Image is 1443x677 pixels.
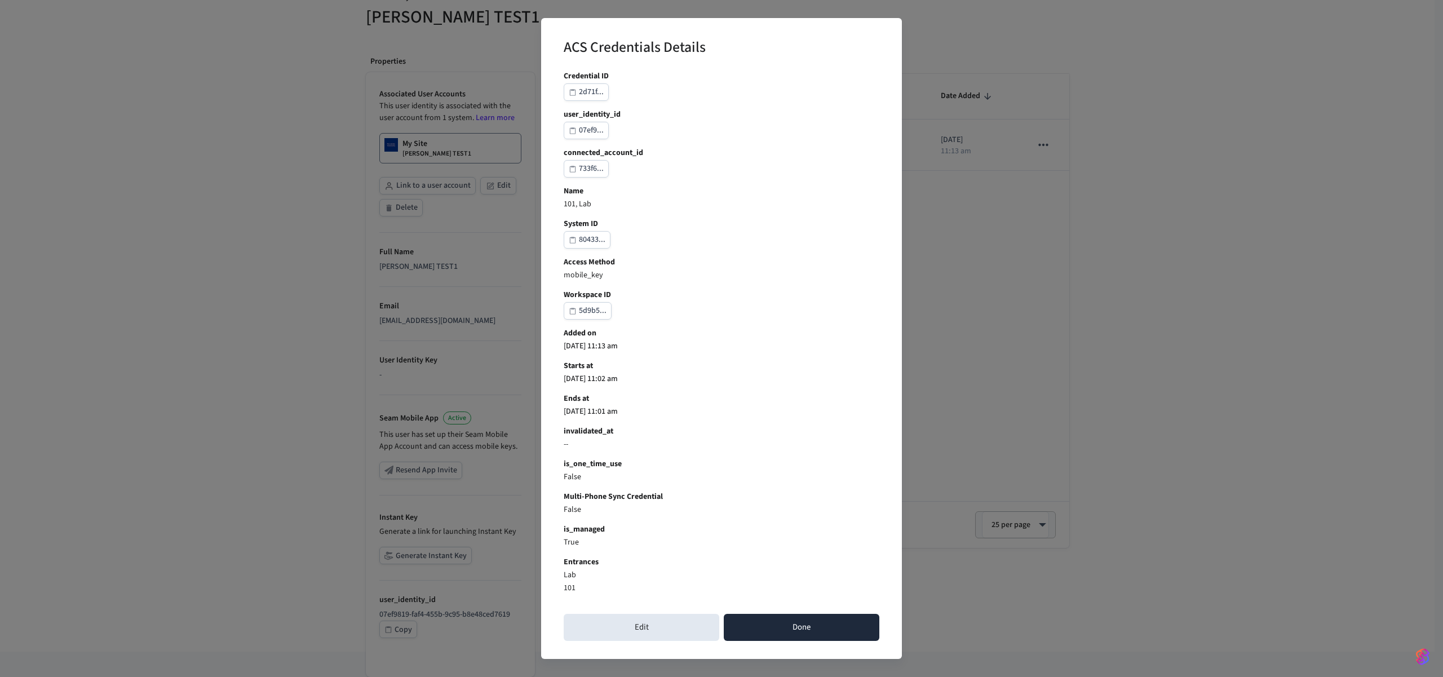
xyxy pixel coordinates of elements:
p: [DATE] 11:02 am [564,373,879,385]
button: Edit [564,614,719,641]
b: Ends at [564,393,879,405]
p: [DATE] 11:13 am [564,340,879,352]
b: Multi-Phone Sync Credential [564,491,879,503]
div: 5d9b5... [579,304,607,318]
h2: ACS Credentials Details [564,32,848,66]
div: 733f6... [579,162,604,176]
div: 80433... [579,233,605,247]
b: Access Method [564,256,879,268]
p: True [564,537,879,548]
b: Workspace ID [564,289,879,301]
p: mobile_key [564,269,879,281]
button: 5d9b5... [564,302,612,320]
button: 2d71f... [564,83,609,101]
p: False [564,471,879,483]
p: Lab [564,569,879,581]
div: 07ef9... [579,123,604,138]
button: 733f6... [564,160,609,178]
b: connected_account_id [564,147,879,159]
b: Added on [564,328,879,339]
p: -- [564,439,879,450]
button: 80433... [564,231,610,249]
b: is_one_time_use [564,458,879,470]
b: Starts at [564,360,879,372]
b: user_identity_id [564,109,879,121]
p: False [564,504,879,516]
div: 2d71f... [579,85,604,99]
img: SeamLogoGradient.69752ec5.svg [1416,648,1429,666]
b: invalidated_at [564,426,879,437]
button: 07ef9... [564,122,609,139]
b: Name [564,185,879,197]
p: 101 [564,582,879,594]
p: [DATE] 11:01 am [564,406,879,418]
b: is_managed [564,524,879,536]
b: Credential ID [564,70,879,82]
p: 101, Lab [564,198,879,210]
b: Entrances [564,556,879,568]
b: System ID [564,218,879,230]
button: Done [724,614,879,641]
